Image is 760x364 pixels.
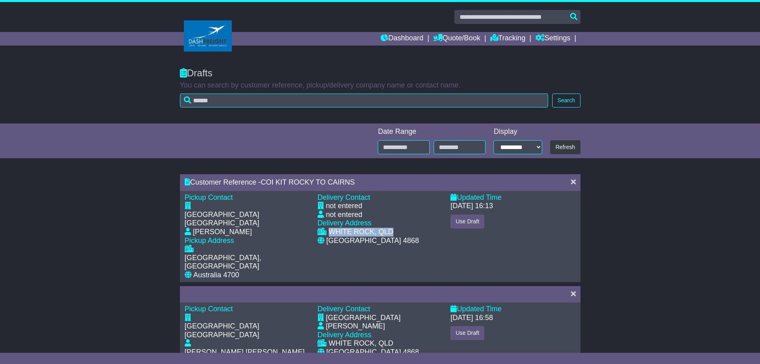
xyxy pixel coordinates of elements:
[494,127,542,136] div: Display
[326,322,385,331] div: [PERSON_NAME]
[185,254,310,271] div: [GEOGRAPHIC_DATA], [GEOGRAPHIC_DATA]
[185,305,233,313] span: Pickup Contact
[193,271,239,280] div: Australia 4700
[185,348,305,357] div: [PERSON_NAME] [PERSON_NAME]
[535,32,570,46] a: Settings
[326,314,401,322] div: [GEOGRAPHIC_DATA]
[329,339,393,348] div: WHITE ROCK, QLD
[490,32,525,46] a: Tracking
[326,211,362,219] div: not entered
[261,178,355,186] span: COI KIT ROCKY TO CAIRNS
[450,326,484,340] button: Use Draft
[450,202,493,211] div: [DATE] 16:13
[180,68,580,79] div: Drafts
[318,305,370,313] span: Delivery Contact
[381,32,423,46] a: Dashboard
[193,228,252,237] div: [PERSON_NAME]
[318,331,371,339] span: Delivery Address
[450,314,493,322] div: [DATE] 16:58
[185,193,233,201] span: Pickup Contact
[329,228,393,237] div: WHITE ROCK, QLD
[450,193,575,202] div: Updated Time
[326,202,362,211] div: not entered
[326,237,419,245] div: [GEOGRAPHIC_DATA] 4868
[433,32,480,46] a: Quote/Book
[318,193,370,201] span: Delivery Contact
[326,348,419,357] div: [GEOGRAPHIC_DATA] 4868
[185,211,310,228] div: [GEOGRAPHIC_DATA] [GEOGRAPHIC_DATA]
[450,305,575,314] div: Updated Time
[180,81,580,90] p: You can search by customer reference, pickup/delivery company name or contact name.
[318,219,371,227] span: Delivery Address
[378,127,486,136] div: Date Range
[185,178,563,187] div: Customer Reference -
[450,215,484,229] button: Use Draft
[185,322,310,339] div: [GEOGRAPHIC_DATA] [GEOGRAPHIC_DATA]
[550,140,580,154] button: Refresh
[185,237,234,245] span: Pickup Address
[552,93,580,107] button: Search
